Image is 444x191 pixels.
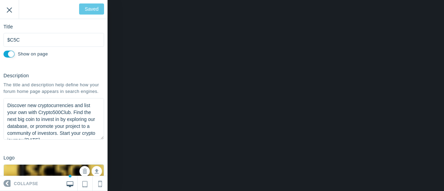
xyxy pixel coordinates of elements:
input: Display the title on the body of the page [3,51,15,58]
span: Collapse [14,176,38,191]
h6: Description [3,73,29,78]
h6: Logo [3,155,15,160]
h6: Title [3,24,13,29]
label: Display the title on the body of the page [18,51,48,58]
div: The title and description help define how your forum home page appears in search engines. [3,82,104,95]
textarea: Discover new cryptocurrencies and list your own with Crypto500Club. Find the next big coin to inv... [3,98,104,140]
